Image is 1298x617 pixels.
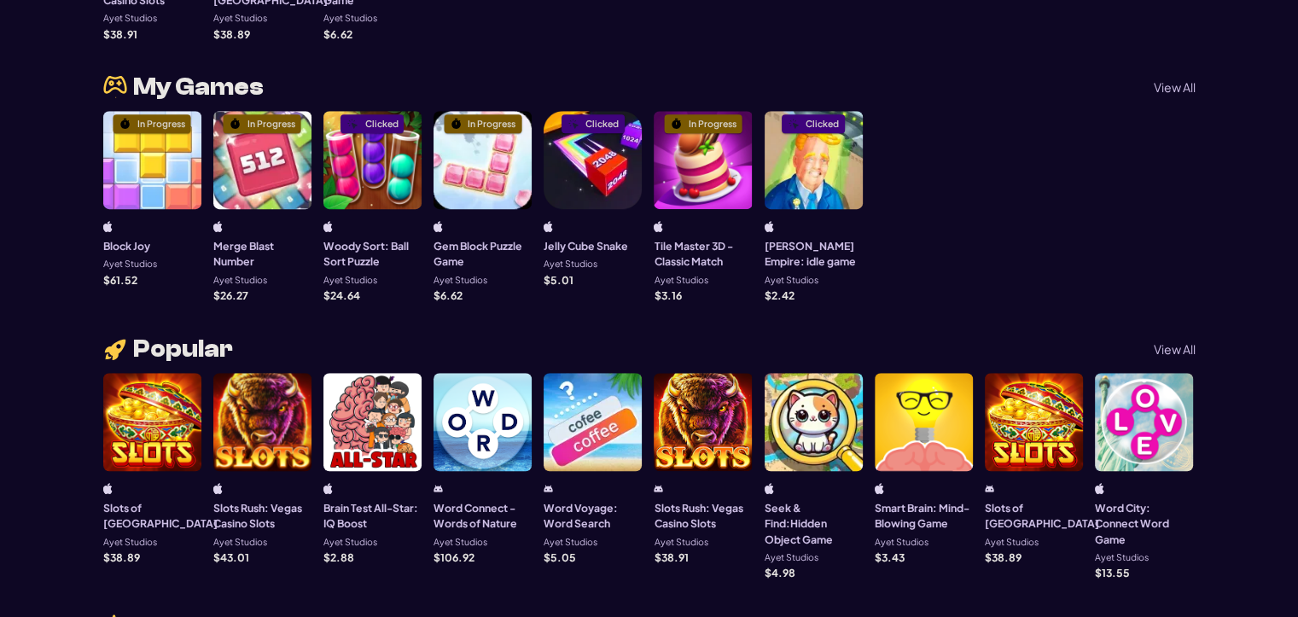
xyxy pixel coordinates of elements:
[103,14,157,23] p: Ayet Studios
[544,500,642,532] h3: Word Voyage: Word Search
[585,119,619,129] div: Clicked
[875,552,905,562] p: $ 3.43
[103,500,218,532] h3: Slots of [GEOGRAPHIC_DATA]
[544,552,576,562] p: $ 5.05
[323,14,377,23] p: Ayet Studios
[985,500,1099,532] h3: Slots of [GEOGRAPHIC_DATA]
[434,276,487,285] p: Ayet Studios
[213,238,311,270] h3: Merge Blast Number
[213,221,223,232] img: ios
[213,552,249,562] p: $ 43.01
[654,500,752,532] h3: Slots Rush: Vegas Casino Slots
[544,221,553,232] img: ios
[103,337,127,362] img: rocket
[765,500,863,547] h3: Seek & Find:Hidden Object Game
[544,538,597,547] p: Ayet Studios
[544,238,628,253] h3: Jelly Cube Snake
[654,552,688,562] p: $ 38.91
[103,75,127,98] img: money
[323,238,422,270] h3: Woody Sort: Ball Sort Puzzle
[1095,553,1149,562] p: Ayet Studios
[213,29,250,39] p: $ 38.89
[323,552,354,562] p: $ 2.88
[875,538,928,547] p: Ayet Studios
[103,221,113,232] img: ios
[1095,483,1104,494] img: ios
[765,290,795,300] p: $ 2.42
[1154,343,1196,355] p: View All
[133,337,233,361] span: Popular
[765,568,795,578] p: $ 4.98
[213,14,267,23] p: Ayet Studios
[788,118,800,130] img: Clicked
[654,221,663,232] img: ios
[434,238,532,270] h3: Gem Block Puzzle Game
[434,538,487,547] p: Ayet Studios
[544,275,573,285] p: $ 5.01
[875,483,884,494] img: ios
[323,221,333,232] img: ios
[103,275,137,285] p: $ 61.52
[103,238,150,253] h3: Block Joy
[137,119,185,129] div: In Progress
[119,118,131,130] img: In Progress
[654,538,707,547] p: Ayet Studios
[689,119,736,129] div: In Progress
[875,500,973,532] h3: Smart Brain: Mind-Blowing Game
[765,221,774,232] img: ios
[213,538,267,547] p: Ayet Studios
[133,75,264,99] span: My Games
[985,483,994,494] img: android
[103,259,157,269] p: Ayet Studios
[213,483,223,494] img: ios
[323,290,360,300] p: $ 24.64
[1154,81,1196,93] p: View All
[213,290,248,300] p: $ 26.27
[544,259,597,269] p: Ayet Studios
[468,119,515,129] div: In Progress
[654,290,681,300] p: $ 3.16
[434,290,463,300] p: $ 6.62
[364,119,398,129] div: Clicked
[323,29,352,39] p: $ 6.62
[103,29,137,39] p: $ 38.91
[806,119,839,129] div: Clicked
[765,483,774,494] img: ios
[323,276,377,285] p: Ayet Studios
[247,119,295,129] div: In Progress
[434,483,443,494] img: android
[103,483,113,494] img: ios
[450,118,462,130] img: In Progress
[103,552,140,562] p: $ 38.89
[434,500,532,532] h3: Word Connect - Words of Nature
[1095,568,1130,578] p: $ 13.55
[434,221,443,232] img: ios
[323,483,333,494] img: ios
[654,238,752,270] h3: Tile Master 3D - Classic Match
[568,118,579,130] img: Clicked
[323,538,377,547] p: Ayet Studios
[1095,500,1193,547] h3: Word City: Connect Word Game
[346,118,358,130] img: Clicked
[765,553,818,562] p: Ayet Studios
[654,276,707,285] p: Ayet Studios
[103,538,157,547] p: Ayet Studios
[213,500,311,532] h3: Slots Rush: Vegas Casino Slots
[323,500,422,532] h3: Brain Test All-Star: IQ Boost
[985,552,1022,562] p: $ 38.89
[213,276,267,285] p: Ayet Studios
[765,276,818,285] p: Ayet Studios
[671,118,683,130] img: In Progress
[434,552,474,562] p: $ 106.92
[654,483,663,494] img: android
[544,483,553,494] img: android
[765,238,863,270] h3: [PERSON_NAME] Empire: idle game
[230,118,242,130] img: In Progress
[985,538,1039,547] p: Ayet Studios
